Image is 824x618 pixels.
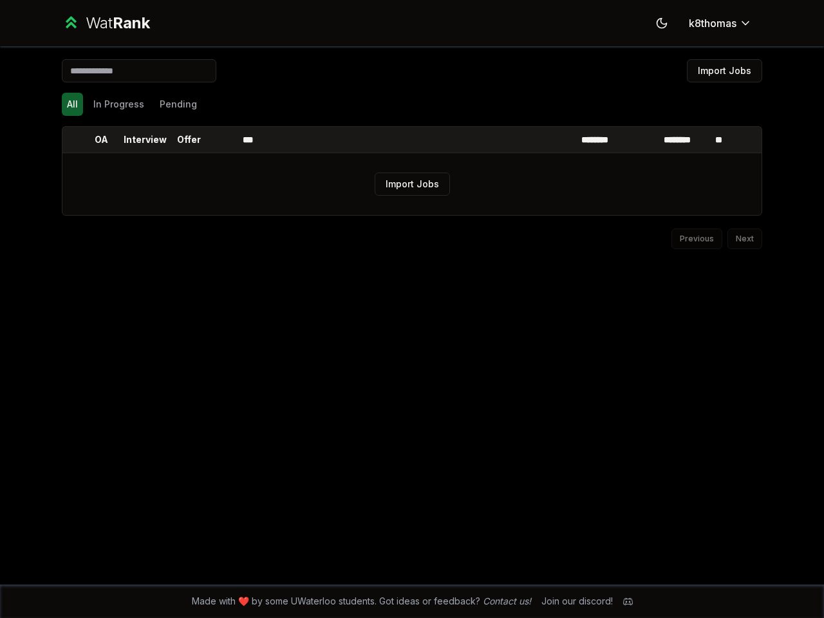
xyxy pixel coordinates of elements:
p: OA [95,133,108,146]
div: Wat [86,13,150,33]
button: Pending [154,93,202,116]
button: All [62,93,83,116]
p: Offer [177,133,201,146]
button: k8thomas [679,12,762,35]
button: Import Jobs [375,173,450,196]
span: Made with ❤️ by some UWaterloo students. Got ideas or feedback? [192,595,531,608]
button: In Progress [88,93,149,116]
button: Import Jobs [687,59,762,82]
span: Rank [113,14,150,32]
span: k8thomas [689,15,736,31]
a: Contact us! [483,595,531,606]
div: Join our discord! [541,595,613,608]
a: WatRank [62,13,150,33]
p: Interview [124,133,167,146]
